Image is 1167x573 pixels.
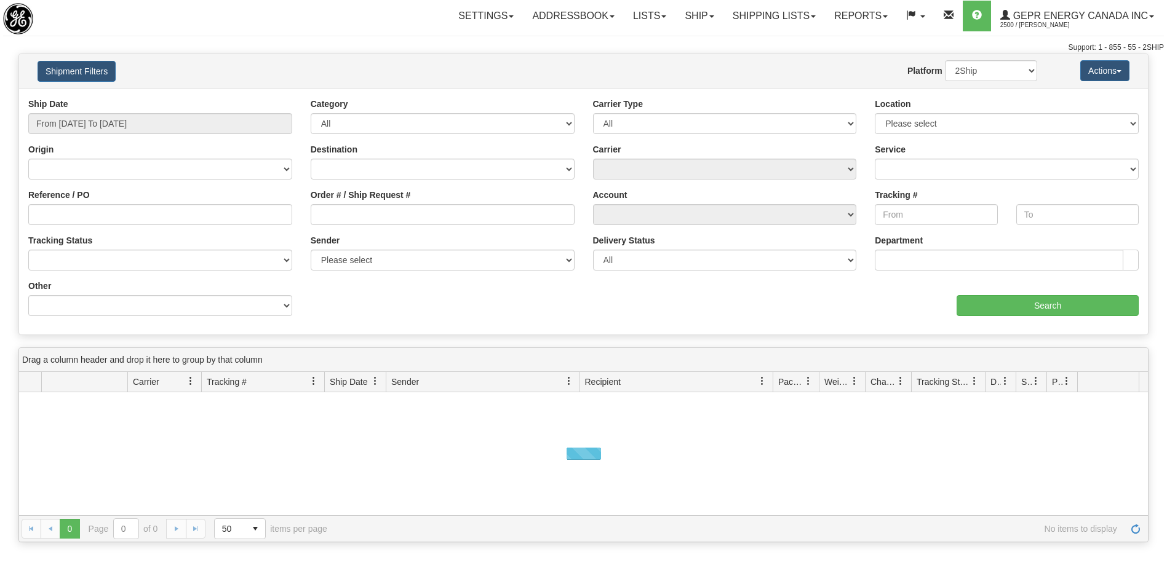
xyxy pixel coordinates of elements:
[778,376,804,388] span: Packages
[844,371,865,392] a: Weight filter column settings
[245,519,265,539] span: select
[917,376,970,388] span: Tracking Status
[330,376,367,388] span: Ship Date
[180,371,201,392] a: Carrier filter column settings
[311,143,357,156] label: Destination
[723,1,825,31] a: Shipping lists
[28,98,68,110] label: Ship Date
[1052,376,1062,388] span: Pickup Status
[870,376,896,388] span: Charge
[1010,10,1148,21] span: GEPR Energy Canada Inc
[957,295,1139,316] input: Search
[990,376,1001,388] span: Delivery Status
[825,1,897,31] a: Reports
[875,189,917,201] label: Tracking #
[1021,376,1032,388] span: Shipment Issues
[1126,519,1145,539] a: Refresh
[875,98,910,110] label: Location
[559,371,580,392] a: Sender filter column settings
[311,98,348,110] label: Category
[214,518,327,539] span: items per page
[1139,224,1166,349] iframe: chat widget
[214,518,266,539] span: Page sizes drop down
[391,376,419,388] span: Sender
[3,3,33,34] img: logo2500.jpg
[824,376,850,388] span: Weight
[991,1,1163,31] a: GEPR Energy Canada Inc 2500 / [PERSON_NAME]
[89,518,158,539] span: Page of 0
[1000,19,1093,31] span: 2500 / [PERSON_NAME]
[1016,204,1139,225] input: To
[675,1,723,31] a: Ship
[345,524,1117,534] span: No items to display
[964,371,985,392] a: Tracking Status filter column settings
[28,143,54,156] label: Origin
[222,523,238,535] span: 50
[593,234,655,247] label: Delivery Status
[875,234,923,247] label: Department
[890,371,911,392] a: Charge filter column settings
[593,143,621,156] label: Carrier
[28,280,51,292] label: Other
[1080,60,1129,81] button: Actions
[311,234,340,247] label: Sender
[365,371,386,392] a: Ship Date filter column settings
[311,189,411,201] label: Order # / Ship Request #
[995,371,1016,392] a: Delivery Status filter column settings
[798,371,819,392] a: Packages filter column settings
[624,1,675,31] a: Lists
[1026,371,1046,392] a: Shipment Issues filter column settings
[449,1,523,31] a: Settings
[593,98,643,110] label: Carrier Type
[28,189,90,201] label: Reference / PO
[3,42,1164,53] div: Support: 1 - 855 - 55 - 2SHIP
[303,371,324,392] a: Tracking # filter column settings
[38,61,116,82] button: Shipment Filters
[593,189,627,201] label: Account
[60,519,79,539] span: Page 0
[133,376,159,388] span: Carrier
[875,143,906,156] label: Service
[523,1,624,31] a: Addressbook
[907,65,942,77] label: Platform
[752,371,773,392] a: Recipient filter column settings
[585,376,621,388] span: Recipient
[875,204,997,225] input: From
[207,376,247,388] span: Tracking #
[19,348,1148,372] div: grid grouping header
[28,234,92,247] label: Tracking Status
[1056,371,1077,392] a: Pickup Status filter column settings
